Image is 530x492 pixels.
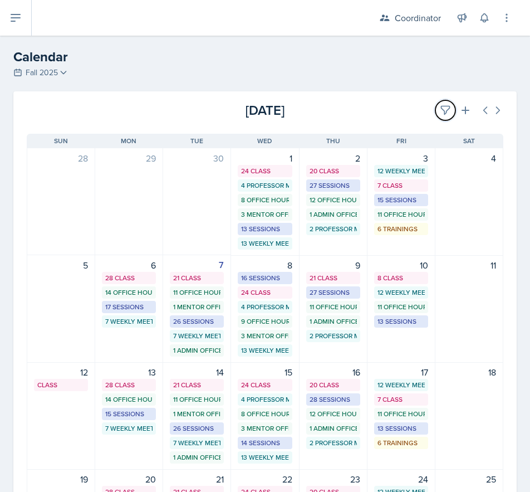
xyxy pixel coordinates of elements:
div: 15 Sessions [105,409,153,419]
div: 11 Office Hours [377,409,425,419]
div: 16 [306,366,360,379]
div: 30 [170,152,224,165]
div: 7 [170,259,224,272]
div: 1 Mentor Office Hour [173,409,220,419]
div: 21 [170,472,224,486]
div: 9 [306,259,360,272]
div: 14 Office Hours [105,288,153,298]
div: 14 [170,366,224,379]
div: 13 Sessions [377,423,425,433]
div: 2 Professor Meetings [310,224,357,234]
div: 24 [374,472,428,486]
div: 20 Class [310,166,357,176]
div: 13 Sessions [241,224,288,234]
div: 26 Sessions [173,316,220,327]
div: 21 Class [173,273,220,283]
div: 11 Office Hours [173,394,220,405]
div: 1 Admin Office Hour [173,345,220,355]
div: 4 Professor Meetings [241,181,288,191]
div: 14 Office Hours [105,394,153,405]
div: Coordinator [395,11,441,25]
div: 1 Admin Office Hour [173,452,220,462]
div: 8 Class [377,273,425,283]
div: 2 Professor Meetings [310,331,357,341]
div: 1 Admin Office Hour [310,210,357,220]
div: 4 [442,152,496,165]
div: 11 Office Hours [310,302,357,312]
div: 3 [374,152,428,165]
div: 7 Class [377,394,425,405]
div: 1 Admin Office Hour [310,423,357,433]
div: 22 [238,472,292,486]
span: Fall 2025 [26,67,58,79]
div: 28 Class [105,380,153,390]
div: 3 Mentor Office Hours [241,210,288,220]
div: 7 Class [377,181,425,191]
div: 13 Weekly Meetings [241,452,288,462]
span: Wed [257,136,272,146]
div: 12 Weekly Meetings [377,288,425,298]
div: 12 Weekly Meetings [377,166,425,176]
div: 28 Sessions [310,394,357,405]
div: 6 Trainings [377,224,425,234]
div: 25 [442,472,496,486]
div: 21 Class [173,380,220,390]
div: 4 Professor Meetings [241,394,288,405]
div: 12 Office Hours [310,409,357,419]
div: 23 [306,472,360,486]
div: 19 [34,472,88,486]
div: 15 Sessions [377,195,425,205]
div: 14 Sessions [241,438,288,448]
div: 24 Class [241,166,288,176]
div: 7 Weekly Meetings [105,316,153,327]
div: 18 [442,366,496,379]
div: 2 Professor Meetings [310,438,357,448]
span: Sun [54,136,68,146]
div: 28 Class [105,273,153,283]
div: 1 Mentor Office Hour [173,302,220,312]
div: 17 Sessions [105,302,153,312]
div: 6 [102,259,156,272]
div: 15 [238,366,292,379]
div: 27 Sessions [310,288,357,298]
div: Class [37,380,85,390]
div: 28 [34,152,88,165]
div: 7 Weekly Meetings [105,423,153,433]
div: 27 Sessions [310,181,357,191]
div: 13 Weekly Meetings [241,238,288,249]
div: 13 Weekly Meetings [241,345,288,355]
span: Fri [396,136,406,146]
span: Tue [190,136,203,146]
div: 12 Office Hours [310,195,357,205]
div: 3 Mentor Office Hours [241,331,288,341]
div: 11 [442,259,496,272]
div: 20 Class [310,380,357,390]
div: 26 Sessions [173,423,220,433]
div: 24 Class [241,288,288,298]
div: 8 [238,259,292,272]
div: 17 [374,366,428,379]
div: 3 Mentor Office Hours [241,423,288,433]
div: 7 Weekly Meetings [173,438,220,448]
div: 8 Office Hours [241,409,288,419]
div: 24 Class [241,380,288,390]
div: 11 Office Hours [377,210,425,220]
div: 13 [102,366,156,379]
span: Mon [121,136,136,146]
div: 11 Office Hours [173,288,220,298]
div: 20 [102,472,156,486]
div: 1 [238,152,292,165]
div: 7 Weekly Meetings [173,331,220,341]
div: 13 Sessions [377,316,425,327]
div: 21 Class [310,273,357,283]
div: [DATE] [185,100,344,120]
div: 12 Weekly Meetings [377,380,425,390]
div: 5 [34,259,88,272]
div: 12 [34,366,88,379]
div: 2 [306,152,360,165]
div: 29 [102,152,156,165]
div: 8 Office Hours [241,195,288,205]
div: 11 Office Hours [377,302,425,312]
span: Thu [326,136,340,146]
h2: Calendar [13,47,517,67]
